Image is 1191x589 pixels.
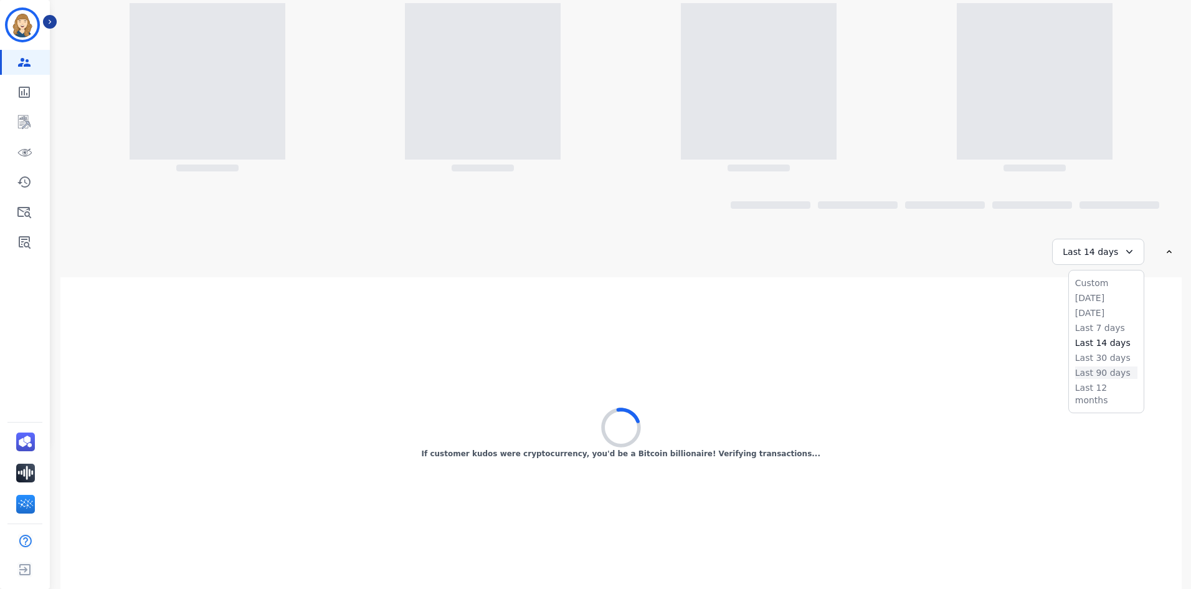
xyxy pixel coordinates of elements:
li: Last 30 days [1075,352,1137,364]
li: [DATE] [1075,292,1137,304]
li: Last 90 days [1075,366,1137,379]
li: [DATE] [1075,307,1137,319]
div: Last 14 days [1052,239,1144,265]
li: Last 14 days [1075,337,1137,349]
li: Last 7 days [1075,322,1137,334]
li: Last 12 months [1075,381,1137,406]
li: Custom [1075,277,1137,289]
img: Bordered avatar [7,10,37,40]
p: If customer kudos were cryptocurrency, you'd be a Bitcoin billionaire! Verifying transactions... [422,449,820,459]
